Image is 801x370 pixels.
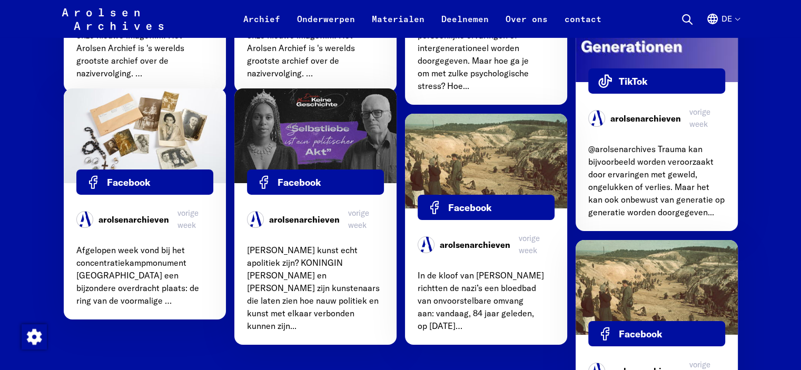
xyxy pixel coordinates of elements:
font: In de kloof van [PERSON_NAME] richtten de nazi’s een bloedbad van onvoorstelbare omvang aan: vand... [418,270,544,331]
font: Met genoegen presenteren we onze nieuwe imagefilm! Het Arolsen Archief is 's werelds grootste arc... [76,17,194,78]
font: arolsenarchieven [440,239,510,250]
font: arolsenarchieven [98,214,169,225]
font: arolsenarchieven [269,214,340,225]
nav: Primair [235,6,610,32]
font: contact [565,14,601,24]
font: Facebook [619,328,662,340]
a: contact [556,13,610,38]
font: Afgelopen week vond bij het concentratiekampmonument [GEOGRAPHIC_DATA] een bijzondere overdracht ... [76,245,199,306]
a: Facebook arolsenarchieven In de kloof van [PERSON_NAME] richtten de nazi’s een bloedbad van onvoo... [405,114,567,345]
div: Wijzigingstoestemming [21,324,46,349]
a: Facebook arolsenarchieven Afgelopen week vond bij het concentratiekampmonument [GEOGRAPHIC_DATA] ... [64,88,226,320]
relative-time: 1 oktober 2025, 16:28 uur CEST [177,207,213,231]
font: Facebook [107,176,151,188]
a: Materialen [363,13,433,38]
font: Facebook [448,202,492,214]
font: Facebook [278,176,321,188]
img: Wijzigingstoestemming [22,324,47,349]
font: TikTok [619,75,648,87]
font: Archief [243,14,280,24]
font: Materialen [372,14,424,24]
font: [PERSON_NAME] kunst echt apolitiek zijn? KONINGIN [PERSON_NAME] en [PERSON_NAME] zijn kunstenaars... [247,245,380,331]
a: Over ons [497,13,556,38]
a: Deelnemen [433,13,497,38]
relative-time: 29 september 2025, 13:22 uur CEST [348,207,384,231]
font: Met genoegen presenteren we onze nieuwe imagefilm! Het Arolsen Archief is 's werelds grootste arc... [247,17,364,78]
button: Duits, taalkeuze [706,13,739,38]
relative-time: 29 september 2025, 13:12 uur CEST [519,233,555,256]
font: Deelnemen [441,14,489,24]
relative-time: 1 oktober 2025, 16:30 uur CEST [689,106,725,130]
font: Over ons [506,14,548,24]
font: Onderwerpen [297,14,355,24]
a: Onderwerpen [289,13,363,38]
font: arolsenarchieven [610,113,681,124]
font: @arolsenarchives Trauma kan bijvoorbeeld worden veroorzaakt door ervaringen met geweld, ongelukke... [588,144,725,217]
font: de [721,14,731,24]
a: Facebook arolsenarchieven [PERSON_NAME] kunst echt apolitiek zijn? KONINGIN [PERSON_NAME] en [PER... [234,88,397,345]
a: Archief [235,13,289,38]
